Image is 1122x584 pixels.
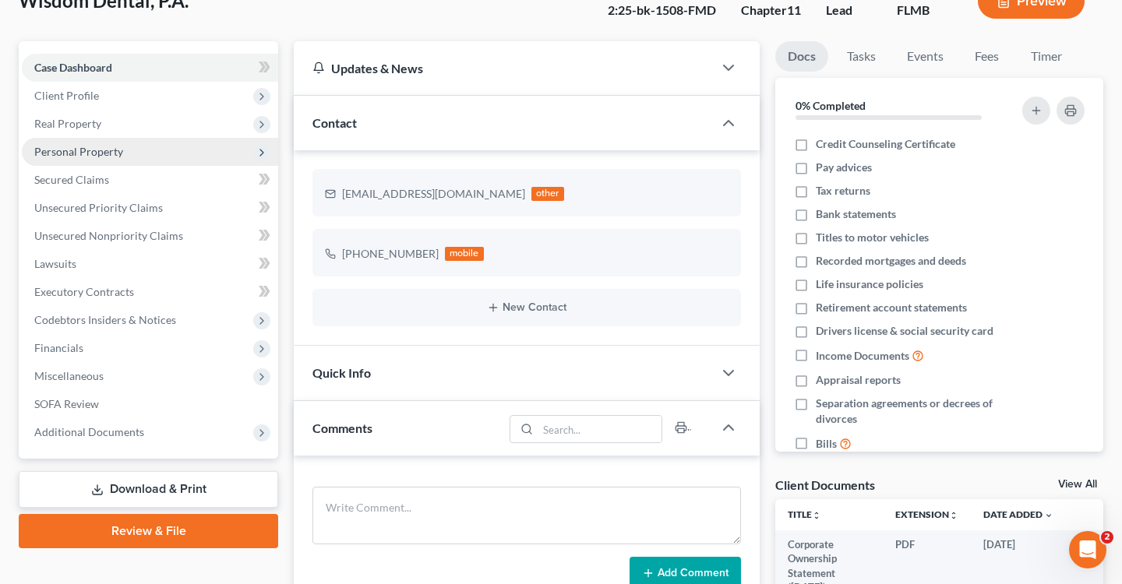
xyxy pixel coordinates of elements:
span: Bank statements [816,206,896,222]
span: Retirement account statements [816,300,967,315]
a: Titleunfold_more [788,508,821,520]
span: Life insurance policies [816,276,923,292]
a: Case Dashboard [22,54,278,82]
span: Miscellaneous [34,369,104,382]
span: Personal Property [34,145,123,158]
span: Pay advices [816,160,872,175]
strong: 0% Completed [796,99,866,112]
span: Bills [816,436,837,452]
div: Lead [826,2,872,19]
span: Secured Claims [34,173,109,186]
span: Codebtors Insiders & Notices [34,313,176,326]
span: Credit Counseling Certificate [816,136,955,152]
a: Download & Print [19,471,278,508]
span: Lawsuits [34,257,76,270]
a: Unsecured Priority Claims [22,194,278,222]
span: Recorded mortgages and deeds [816,253,966,269]
i: unfold_more [812,511,821,520]
span: Client Profile [34,89,99,102]
div: other [531,187,564,201]
span: Case Dashboard [34,61,112,74]
span: 2 [1101,531,1113,544]
span: Drivers license & social security card [816,323,993,339]
span: Appraisal reports [816,372,901,388]
span: Executory Contracts [34,285,134,298]
span: Titles to motor vehicles [816,230,929,245]
a: SOFA Review [22,390,278,418]
button: New Contact [325,301,729,314]
a: View All [1058,479,1097,490]
a: Timer [1018,41,1074,72]
span: Contact [312,115,357,130]
span: Comments [312,420,372,435]
div: [PHONE_NUMBER] [342,246,439,262]
div: [EMAIL_ADDRESS][DOMAIN_NAME] [342,186,525,202]
span: Tax returns [816,183,870,199]
div: Updates & News [312,60,694,76]
i: expand_more [1044,511,1053,520]
a: Extensionunfold_more [895,508,958,520]
a: Review & File [19,514,278,548]
div: FLMB [897,2,953,19]
i: unfold_more [949,511,958,520]
span: Unsecured Priority Claims [34,201,163,214]
span: Financials [34,341,83,354]
a: Fees [962,41,1012,72]
a: Date Added expand_more [983,508,1053,520]
span: Separation agreements or decrees of divorces [816,396,1008,427]
div: 2:25-bk-1508-FMD [608,2,716,19]
a: Events [894,41,956,72]
span: Unsecured Nonpriority Claims [34,229,183,242]
a: Secured Claims [22,166,278,194]
span: Income Documents [816,348,909,364]
div: Chapter [741,2,801,19]
a: Executory Contracts [22,278,278,306]
a: Docs [775,41,828,72]
iframe: Intercom live chat [1069,531,1106,568]
span: Additional Documents [34,425,144,438]
span: Real Property [34,117,101,130]
div: Client Documents [775,477,875,493]
input: Search... [538,416,662,442]
span: Quick Info [312,365,371,380]
div: mobile [445,247,484,261]
a: Unsecured Nonpriority Claims [22,222,278,250]
span: SOFA Review [34,397,99,410]
a: Lawsuits [22,250,278,278]
a: Tasks [834,41,888,72]
span: 11 [787,2,801,17]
